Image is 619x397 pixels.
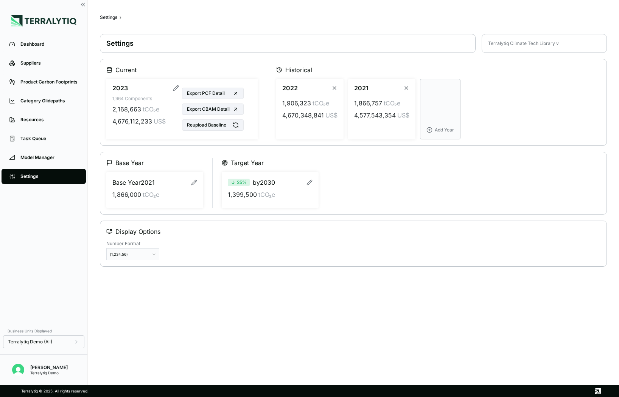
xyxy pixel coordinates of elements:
[488,40,559,46] div: Terralytiq Climate Tech Library v
[20,154,78,161] div: Model Manager
[435,127,454,133] span: Add Year
[384,99,400,108] span: tCO₂e
[282,111,324,120] span: 4,670,348,841
[182,119,244,131] button: Reupload Baseline
[120,14,121,20] span: ›
[112,105,141,114] span: 2,168,663
[253,178,275,187] span: by 2030
[112,190,141,199] span: 1,866,000
[397,111,409,120] span: US$
[115,158,144,167] span: Base Year
[112,117,152,126] span: 4,676,112,233
[20,41,78,47] div: Dashboard
[30,365,68,371] div: [PERSON_NAME]
[187,106,230,112] span: Export CBAM Detail
[258,190,275,199] span: tCO₂e
[231,158,264,167] span: Target Year
[8,339,52,345] span: Terralytiq Demo (All)
[420,79,460,139] button: Add Year
[143,105,159,114] span: tCO₂e
[9,361,27,379] button: Open user button
[112,96,179,102] div: 1,964 Components
[354,111,396,120] span: 4,577,543,354
[313,99,329,108] span: tCO₂e
[20,136,78,142] div: Task Queue
[228,190,257,199] span: 1,399,500
[106,39,469,48] h1: Settings
[12,364,24,376] img: Nitin Shetty
[20,117,78,123] div: Resources
[354,99,382,108] span: 1,866,757
[237,179,247,185] span: 25 %
[112,178,155,187] span: Base Year 2021
[106,241,159,247] label: Number Format
[154,117,166,126] span: US$
[20,98,78,104] div: Category Glidepaths
[30,371,68,375] div: Terralytiq Demo
[115,65,137,74] span: Current
[20,79,78,85] div: Product Carbon Footprints
[354,83,369,93] span: 2021
[187,90,225,96] span: Export PCF Detail
[115,227,160,236] span: Display Options
[285,65,312,74] span: Historical
[182,103,244,115] button: Export CBAM Detail
[143,190,159,199] span: tCO₂e
[20,173,78,179] div: Settings
[3,326,84,335] div: Business Units Displayed
[325,111,337,120] span: US$
[100,14,117,20] div: Settings
[112,83,128,93] span: 2023
[20,60,78,66] div: Suppliers
[282,99,311,108] span: 1,906,323
[11,15,76,26] img: Logo
[182,88,244,99] button: Export PCF Detail
[282,83,298,93] span: 2022
[106,248,159,260] button: (1,234.56)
